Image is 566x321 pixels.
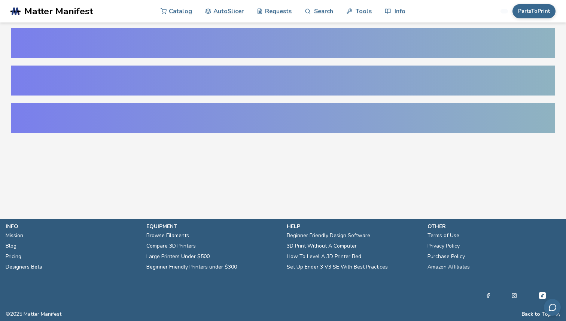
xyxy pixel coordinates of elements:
[146,262,237,272] a: Beginner Friendly Printers under $300
[427,251,465,262] a: Purchase Policy
[521,311,551,317] button: Back to Top
[6,241,16,251] a: Blog
[6,230,23,241] a: Mission
[427,241,460,251] a: Privacy Policy
[544,299,561,316] button: Send feedback via email
[427,262,470,272] a: Amazon Affiliates
[287,251,361,262] a: How To Level A 3D Printer Bed
[6,251,21,262] a: Pricing
[427,222,561,230] p: other
[512,4,556,18] button: PartsToPrint
[24,6,93,16] span: Matter Manifest
[146,230,189,241] a: Browse Filaments
[287,262,388,272] a: Set Up Ender 3 V3 SE With Best Practices
[287,222,420,230] p: help
[512,291,517,300] a: Instagram
[146,241,196,251] a: Compare 3D Printers
[6,311,61,317] span: © 2025 Matter Manifest
[287,230,370,241] a: Beginner Friendly Design Software
[146,222,280,230] p: equipment
[427,230,459,241] a: Terms of Use
[555,311,560,317] a: RSS Feed
[486,291,491,300] a: Facebook
[6,222,139,230] p: info
[6,262,42,272] a: Designers Beta
[538,291,547,300] a: Tiktok
[287,241,357,251] a: 3D Print Without A Computer
[146,251,210,262] a: Large Printers Under $500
